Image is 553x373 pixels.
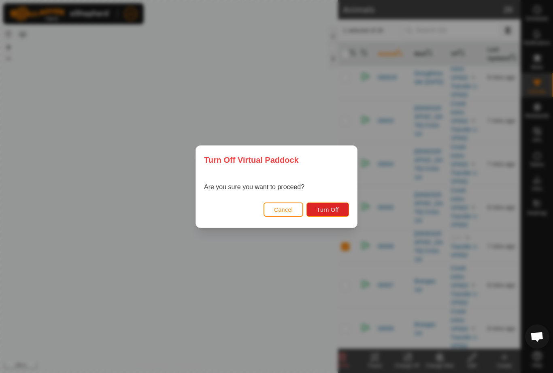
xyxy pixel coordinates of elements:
[274,207,293,213] span: Cancel
[525,324,549,349] a: Open chat
[317,207,339,213] span: Turn Off
[204,182,304,192] p: Are you sure you want to proceed?
[306,202,349,217] button: Turn Off
[264,202,304,217] button: Cancel
[204,154,299,166] span: Turn Off Virtual Paddock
